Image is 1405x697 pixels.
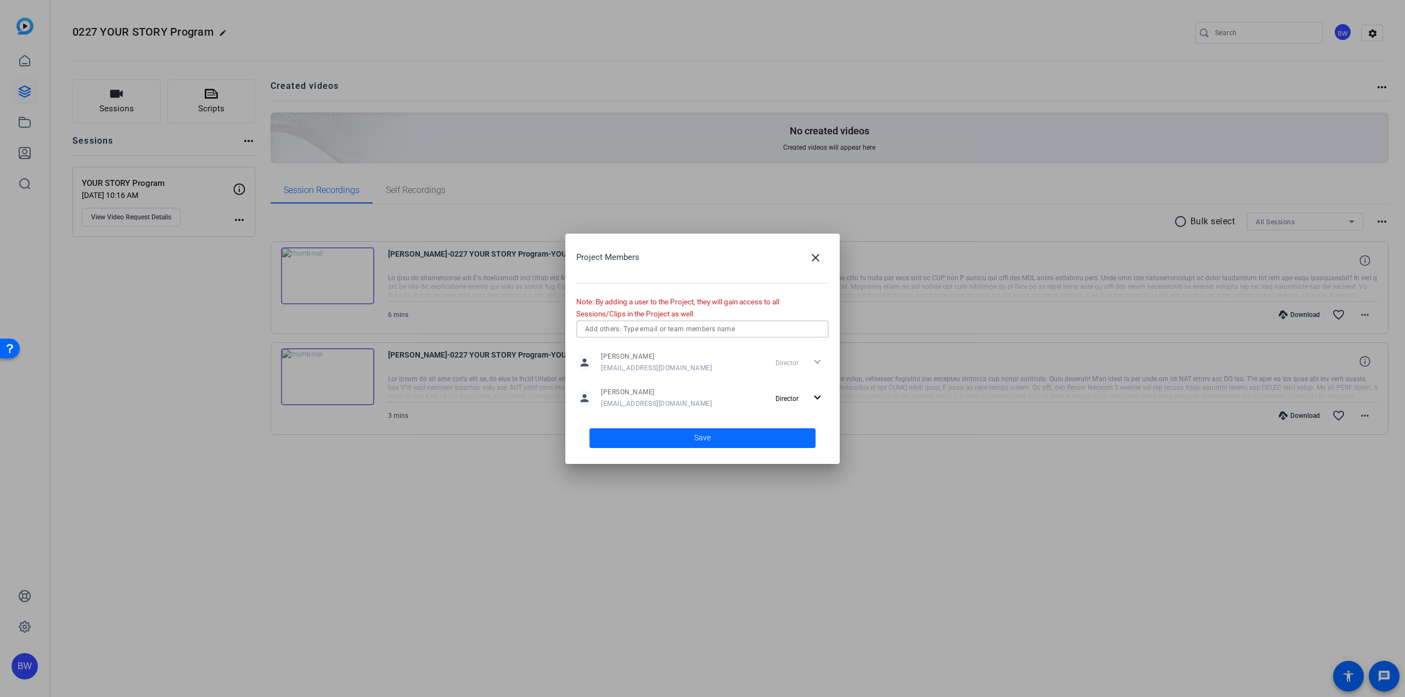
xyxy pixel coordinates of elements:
[601,352,712,361] span: [PERSON_NAME]
[809,251,822,264] mat-icon: close
[811,391,824,405] mat-icon: expand_more
[576,390,593,406] mat-icon: person
[601,364,712,372] span: [EMAIL_ADDRESS][DOMAIN_NAME]
[576,245,829,271] div: Project Members
[601,388,712,396] span: [PERSON_NAME]
[771,388,829,408] button: Director
[694,432,711,444] span: Save
[585,322,820,336] input: Add others: Type email or team members name
[576,297,779,319] span: Note: By adding a user to the Project, they will gain access to all Sessions/Clips in the Project...
[775,395,799,403] span: Director
[576,354,593,371] mat-icon: person
[589,428,816,448] button: Save
[601,399,712,408] span: [EMAIL_ADDRESS][DOMAIN_NAME]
